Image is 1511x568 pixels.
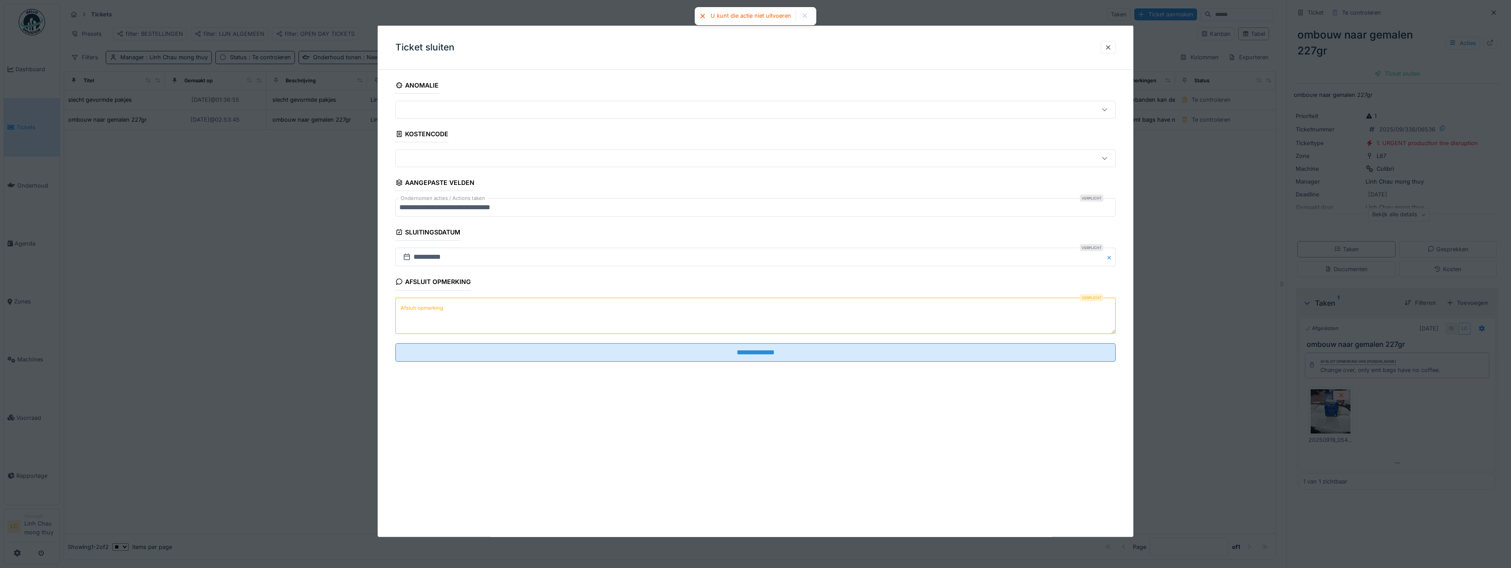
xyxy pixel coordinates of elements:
div: Verplicht [1080,294,1103,301]
div: Aangepaste velden [395,176,474,191]
button: Close [1106,248,1116,266]
h3: Ticket sluiten [395,42,455,53]
div: U kunt die actie niet uitvoeren [711,12,791,20]
div: Anomalie [395,79,439,94]
div: Sluitingsdatum [395,226,460,241]
div: Verplicht [1080,244,1103,251]
label: Ondernomen acties / Actions taken [399,195,487,202]
label: Afsluit opmerking [399,303,445,314]
div: Afsluit opmerking [395,275,471,290]
div: Verplicht [1080,195,1103,202]
div: Kostencode [395,127,448,142]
